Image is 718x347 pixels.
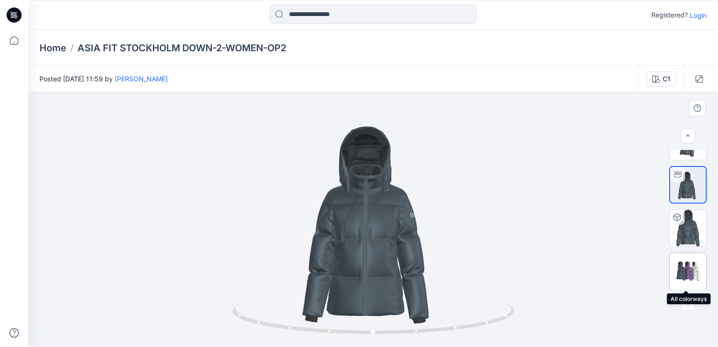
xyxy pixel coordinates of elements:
[39,41,66,55] a: Home
[39,74,168,84] span: Posted [DATE] 11:59 by
[651,9,688,21] p: Registered?
[78,41,286,55] p: ASIA FIT STOCKHOLM DOWN-2-WOMEN-OP2
[115,75,168,83] a: [PERSON_NAME]
[646,71,676,87] button: C1
[690,10,707,20] p: Login
[663,74,670,84] div: C1
[670,260,706,282] img: All colorways
[670,167,706,203] img: Turntable
[670,210,706,246] img: ASIA FIT STOCKHOLM DOWN-2-WOMEN-OP2 C1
